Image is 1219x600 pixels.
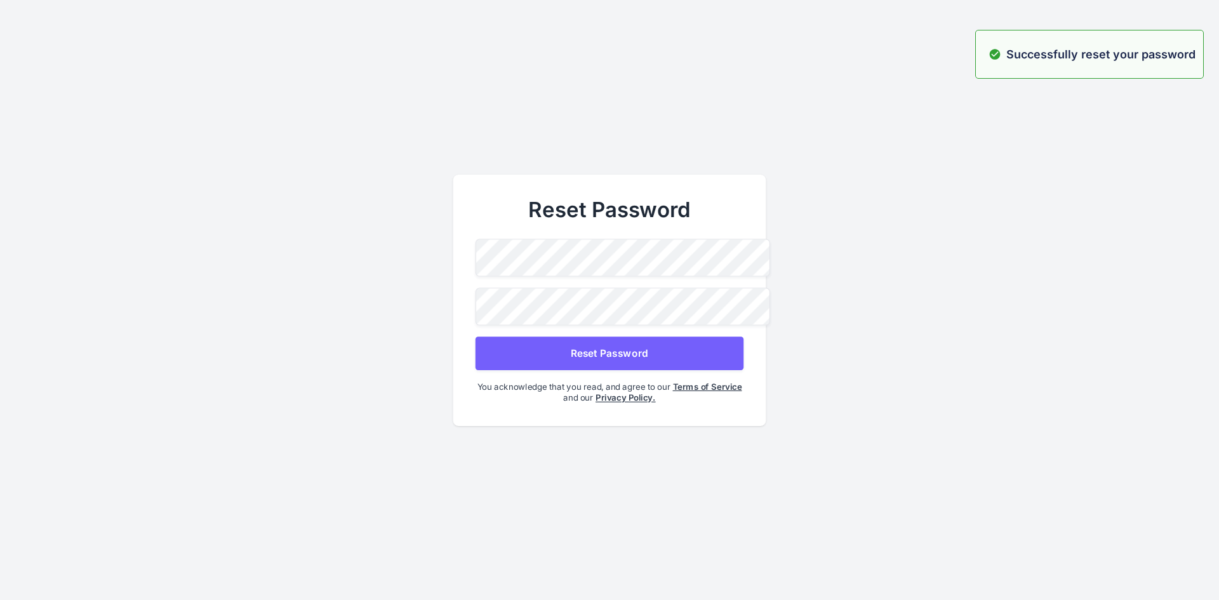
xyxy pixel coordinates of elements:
img: alert [989,46,1001,63]
button: Reset Password [476,336,743,370]
a: Terms of Service [673,381,742,392]
p: Successfully reset your password [1006,46,1196,63]
a: Privacy Policy. [596,392,656,403]
h2: Reset Password [476,197,743,222]
div: You acknowledge that you read, and agree to our and our [476,381,743,403]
